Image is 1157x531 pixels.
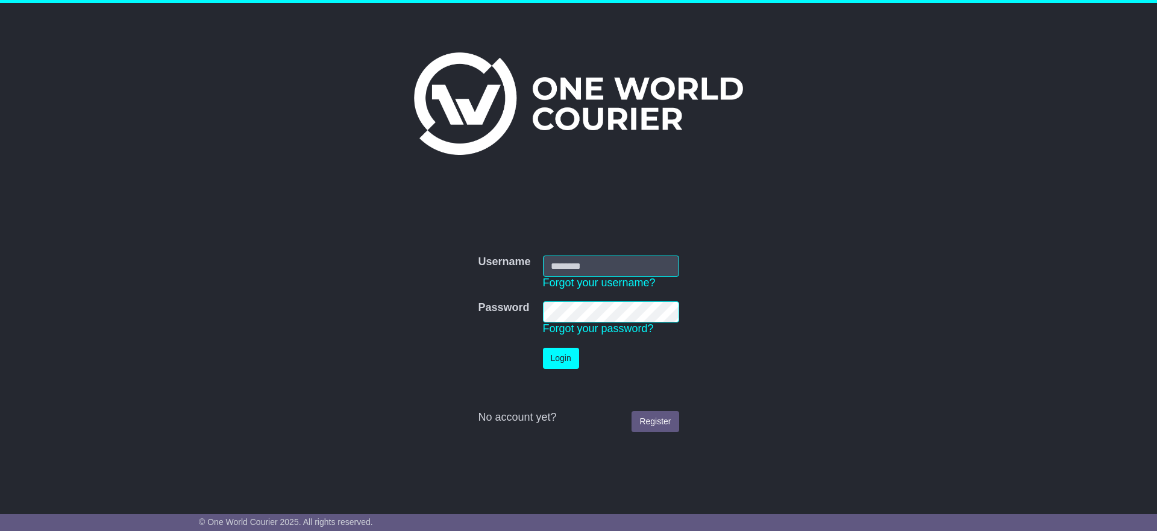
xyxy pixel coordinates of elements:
a: Forgot your username? [543,277,656,289]
span: © One World Courier 2025. All rights reserved. [199,517,373,527]
img: One World [414,52,743,155]
label: Password [478,301,529,315]
button: Login [543,348,579,369]
label: Username [478,256,530,269]
div: No account yet? [478,411,679,424]
a: Forgot your password? [543,322,654,335]
a: Register [632,411,679,432]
